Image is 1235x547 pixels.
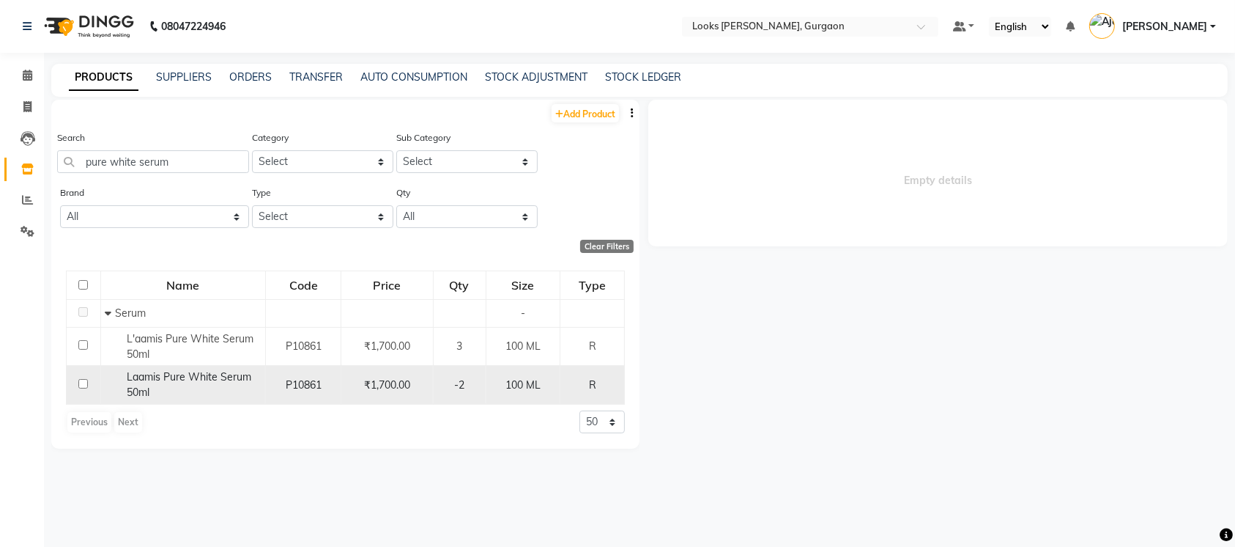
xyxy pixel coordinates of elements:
label: Search [57,131,85,144]
span: R [589,378,596,392]
label: Qty [396,186,410,199]
span: R [589,339,596,353]
span: - [521,306,525,320]
span: ₹1,700.00 [364,339,410,353]
div: Name [102,272,264,298]
div: Qty [434,272,485,298]
div: Price [342,272,431,298]
span: L'aamis Pure White Serum 50ml [127,332,253,361]
div: Clear Filters [580,240,634,253]
a: STOCK ADJUSTMENT [485,70,587,84]
b: 08047224946 [161,6,226,47]
span: 100 ML [505,378,541,392]
a: STOCK LEDGER [605,70,681,84]
span: [PERSON_NAME] [1122,19,1207,34]
a: Add Product [552,104,619,122]
span: -2 [454,378,464,392]
span: P10861 [286,339,322,353]
img: Ajay Choudhary [1089,13,1115,39]
label: Category [252,131,289,144]
span: Laamis Pure White Serum 50ml [127,370,251,399]
a: SUPPLIERS [156,70,212,84]
a: PRODUCTS [69,65,138,91]
span: Empty details [648,100,1228,246]
img: logo [37,6,138,47]
span: Collapse Row [105,306,115,320]
div: Type [561,272,623,298]
span: Serum [115,306,146,320]
a: ORDERS [229,70,272,84]
a: AUTO CONSUMPTION [360,70,467,84]
span: 3 [456,339,462,353]
div: Code [267,272,340,298]
label: Sub Category [396,131,450,144]
span: 100 ML [505,339,541,353]
input: Search by product name or code [57,150,249,173]
label: Brand [60,186,84,199]
span: P10861 [286,378,322,392]
a: TRANSFER [289,70,343,84]
label: Type [252,186,271,199]
div: Size [487,272,560,298]
span: ₹1,700.00 [364,378,410,392]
